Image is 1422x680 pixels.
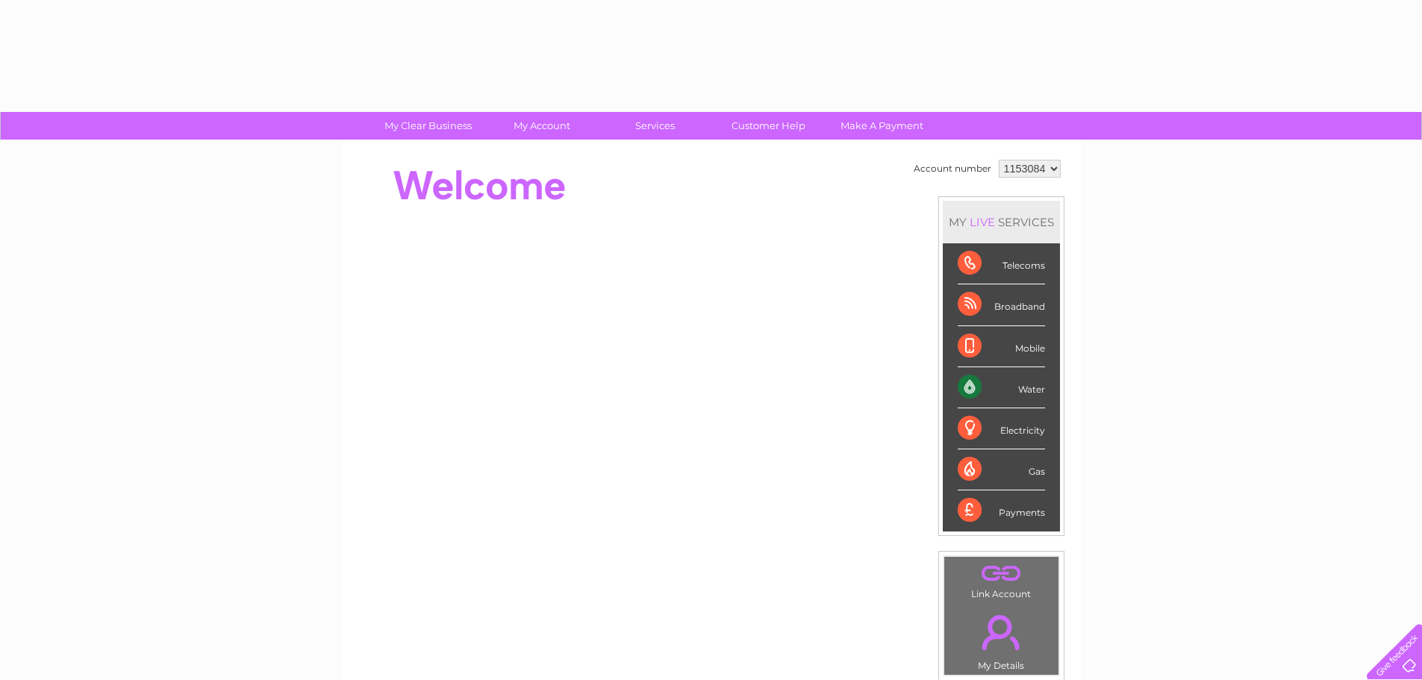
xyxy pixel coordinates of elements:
[948,606,1055,658] a: .
[943,201,1060,243] div: MY SERVICES
[910,156,995,181] td: Account number
[593,112,717,140] a: Services
[958,449,1045,490] div: Gas
[958,408,1045,449] div: Electricity
[367,112,490,140] a: My Clear Business
[958,490,1045,531] div: Payments
[958,243,1045,284] div: Telecoms
[948,561,1055,587] a: .
[944,556,1059,603] td: Link Account
[944,602,1059,676] td: My Details
[820,112,944,140] a: Make A Payment
[967,215,998,229] div: LIVE
[707,112,830,140] a: Customer Help
[958,367,1045,408] div: Water
[958,284,1045,325] div: Broadband
[958,326,1045,367] div: Mobile
[480,112,603,140] a: My Account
